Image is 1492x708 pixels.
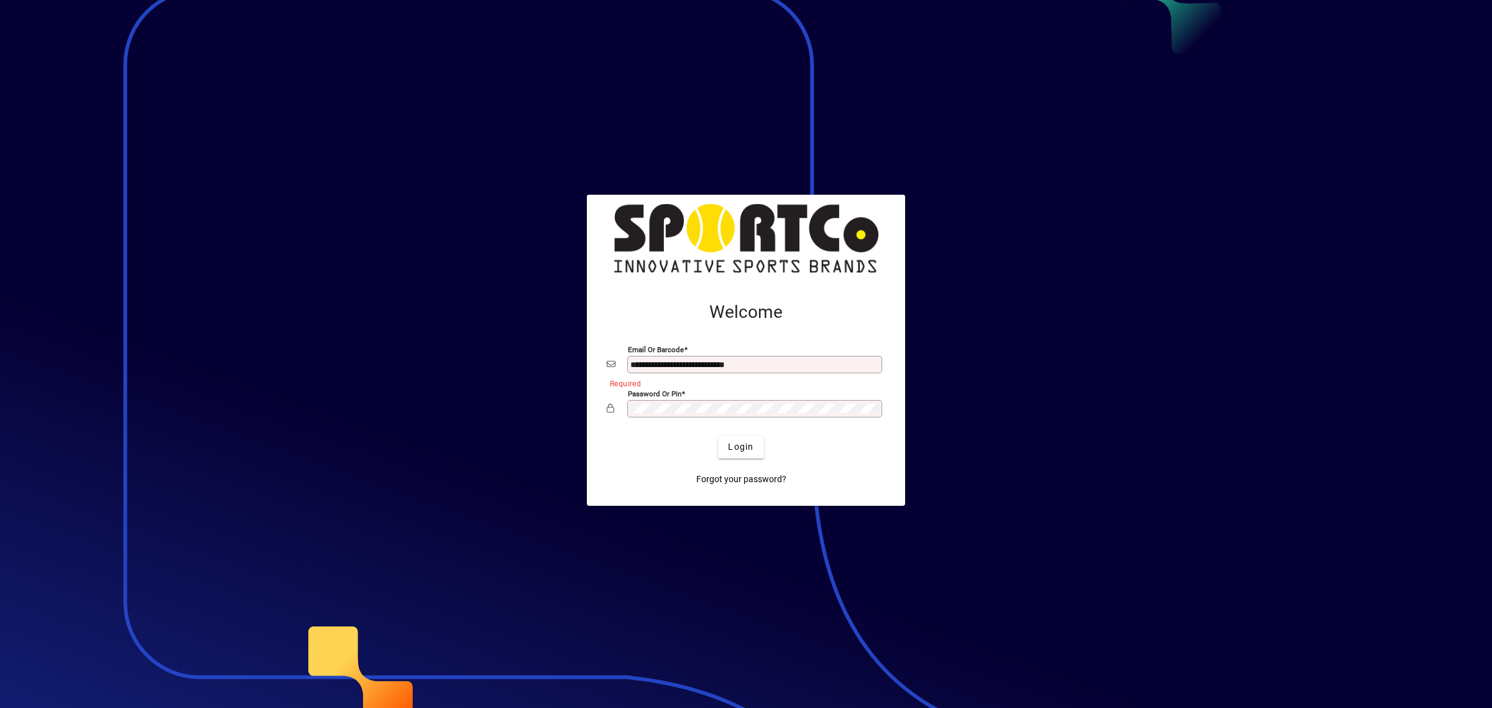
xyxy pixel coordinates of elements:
mat-label: Password or Pin [628,389,681,398]
mat-label: Email or Barcode [628,345,684,353]
span: Login [728,440,753,454]
mat-error: Required [610,376,875,389]
h2: Welcome [607,302,885,323]
a: Forgot your password? [691,468,791,491]
button: Login [718,436,763,459]
span: Forgot your password? [696,473,786,486]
